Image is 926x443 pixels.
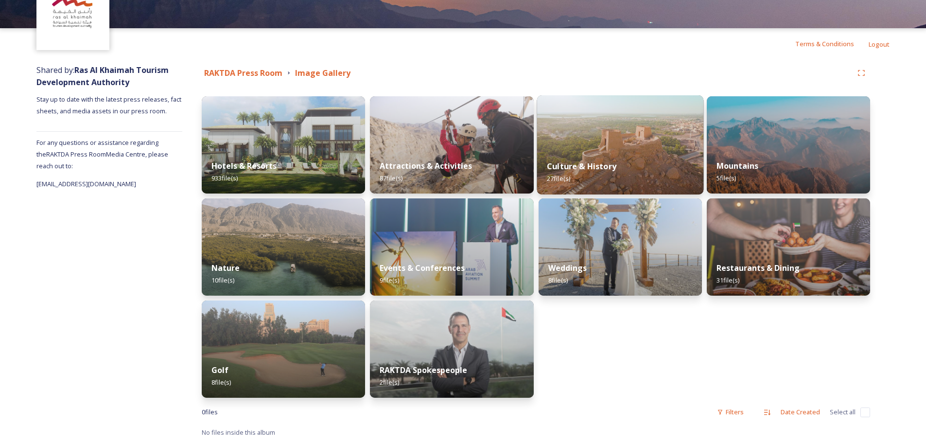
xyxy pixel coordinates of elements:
[211,378,231,387] span: 8 file(s)
[36,179,136,188] span: [EMAIL_ADDRESS][DOMAIN_NAME]
[370,301,533,398] img: c31c8ceb-515d-4687-9f3e-56b1a242d210.jpg
[380,365,467,375] strong: RAKTDA Spokespeople
[202,428,275,437] span: No files inside this album
[548,263,587,273] strong: Weddings
[36,95,183,115] span: Stay up to date with the latest press releases, fact sheets, and media assets in our press room.
[539,198,702,296] img: c1cbaa8e-154c-4d4f-9379-c8e58e1c7ae4.jpg
[380,160,472,171] strong: Attractions & Activities
[716,174,736,182] span: 5 file(s)
[716,263,800,273] strong: Restaurants & Dining
[707,96,870,194] img: f4b44afd-84a5-42f8-a796-2dedbf2b50eb.jpg
[202,301,365,398] img: f466d538-3deb-466c-bcc7-2195f0191b25.jpg
[795,38,869,50] a: Terms & Conditions
[36,65,169,88] span: Shared by:
[776,403,825,422] div: Date Created
[830,408,856,417] span: Select all
[36,138,168,170] span: For any questions or assistance regarding the RAKTDA Press Room Media Centre, please reach out to:
[211,365,228,375] strong: Golf
[869,40,890,49] span: Logout
[712,403,749,422] div: Filters
[380,174,402,182] span: 87 file(s)
[211,276,234,284] span: 10 file(s)
[716,276,739,284] span: 31 file(s)
[211,160,277,171] strong: Hotels & Resorts
[211,263,240,273] strong: Nature
[547,161,616,172] strong: Culture & History
[202,96,365,194] img: a622eb85-593b-49ea-86a1-be0a248398a8.jpg
[370,198,533,296] img: 43bc6a4b-b786-4d98-b8e1-b86026dad6a6.jpg
[707,198,870,296] img: d36d2355-c23c-4ad7-81c7-64b1c23550e0.jpg
[716,160,758,171] strong: Mountains
[795,39,854,48] span: Terms & Conditions
[548,276,568,284] span: 8 file(s)
[380,263,465,273] strong: Events & Conferences
[547,174,570,183] span: 27 file(s)
[202,408,218,417] span: 0 file s
[295,68,350,78] strong: Image Gallery
[370,96,533,194] img: 6b2c4cc9-34ae-45d0-992d-9f5eeab804f7.jpg
[380,378,399,387] span: 2 file(s)
[36,65,169,88] strong: Ras Al Khaimah Tourism Development Authority
[380,276,399,284] span: 9 file(s)
[204,68,282,78] strong: RAKTDA Press Room
[211,174,238,182] span: 933 file(s)
[537,95,703,195] img: 45dfe8e7-8c4f-48e3-b92b-9b2a14aeffa1.jpg
[202,198,365,296] img: f0db2a41-4a96-4f71-8a17-3ff40b09c344.jpg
